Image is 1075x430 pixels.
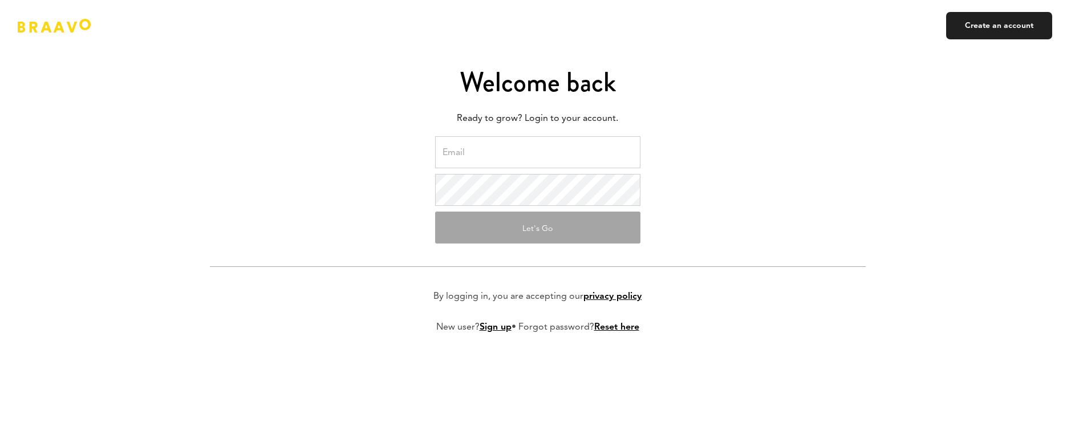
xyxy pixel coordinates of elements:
[433,290,642,303] p: By logging in, you are accepting our
[435,212,640,244] button: Let's Go
[435,136,640,168] input: Email
[436,321,639,334] p: New user? • Forgot password?
[210,110,866,127] p: Ready to grow? Login to your account.
[583,292,642,301] a: privacy policy
[594,323,639,332] a: Reset here
[480,323,512,332] a: Sign up
[460,63,616,102] span: Welcome back
[946,12,1052,39] a: Create an account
